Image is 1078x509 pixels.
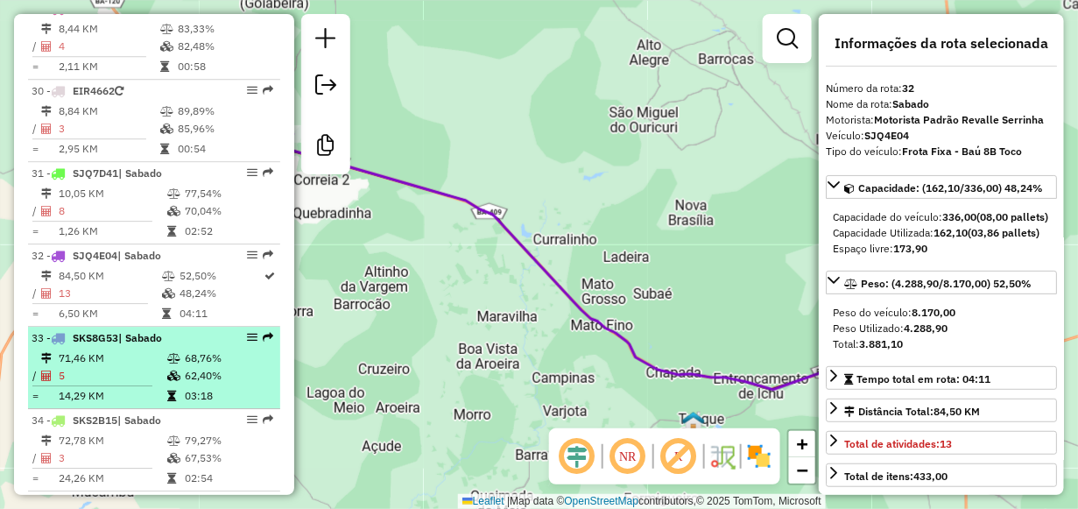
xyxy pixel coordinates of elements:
i: % de utilização da cubagem [167,453,180,463]
i: % de utilização do peso [160,106,173,117]
span: − [797,459,808,481]
a: Zoom in [789,431,815,457]
em: Opções [247,85,257,95]
span: Peso: (4.288,90/8.170,00) 52,50% [861,277,1032,290]
i: Distância Total [41,271,52,281]
a: Total de atividades:13 [826,431,1057,455]
span: 84,50 KM [934,405,980,418]
i: Rota otimizada [265,271,276,281]
span: | Sabado [117,414,161,427]
span: Total de atividades: [844,437,952,450]
span: 32 - [32,249,161,262]
div: Tipo do veículo: [826,144,1057,159]
td: 83,33% [177,20,272,38]
td: 5 [58,367,166,385]
i: Tempo total em rota [167,473,176,484]
strong: Motorista Padrão Revalle Serrinha [874,113,1044,126]
span: EIR4662 [73,84,115,97]
a: Peso: (4.288,90/8.170,00) 52,50% [826,271,1057,294]
td: 77,54% [184,185,272,202]
td: 00:54 [177,140,272,158]
td: 52,50% [179,267,264,285]
span: SJQ7D41 [73,166,118,180]
td: 62,40% [184,367,272,385]
i: Distância Total [41,188,52,199]
td: 85,96% [177,120,272,138]
i: % de utilização da cubagem [167,371,180,381]
strong: Frota Fixa - Baú 8B Toco [902,145,1022,158]
td: = [32,470,40,487]
td: / [32,367,40,385]
i: Tempo total em rota [167,391,176,401]
i: Total de Atividades [41,371,52,381]
div: Capacidade do veículo: [833,209,1050,225]
span: + [797,433,808,455]
td: 2,95 KM [58,140,159,158]
div: Total: [833,336,1050,352]
a: Total de itens:433,00 [826,463,1057,487]
i: Tempo total em rota [160,61,169,72]
td: = [32,223,40,240]
td: 8,44 KM [58,20,159,38]
h4: Informações da rota selecionada [826,35,1057,52]
a: OpenStreetMap [565,495,639,507]
td: 3 [58,120,159,138]
span: | [507,495,510,507]
td: / [32,202,40,220]
td: 48,24% [179,285,264,302]
div: Peso: (4.288,90/8.170,00) 52,50% [826,298,1057,359]
td: 82,48% [177,38,272,55]
strong: 4.288,90 [904,322,948,335]
strong: 173,90 [893,242,927,255]
i: % de utilização da cubagem [162,288,175,299]
i: Total de Atividades [41,124,52,134]
i: Distância Total [41,435,52,446]
strong: 8.170,00 [912,306,955,319]
div: Espaço livre: [833,241,1050,257]
td: = [32,387,40,405]
div: Veículo: [826,128,1057,144]
td: 02:54 [184,470,272,487]
td: 2,11 KM [58,58,159,75]
td: 71,46 KM [58,350,166,367]
span: | Sabado [117,249,161,262]
td: 3 [58,449,166,467]
i: % de utilização do peso [160,24,173,34]
img: Tanque Grande [682,411,705,434]
i: Distância Total [41,106,52,117]
i: Total de Atividades [41,206,52,216]
td: 89,89% [177,103,272,120]
span: 31 - [32,166,162,180]
td: 8,84 KM [58,103,159,120]
strong: Sabado [892,97,929,110]
td: = [32,58,40,75]
td: 03:18 [184,387,272,405]
em: Opções [247,332,257,343]
div: Capacidade Utilizada: [833,225,1050,241]
strong: 162,10 [934,226,968,239]
a: Exibir filtros [770,21,805,56]
span: SKS8G53 [73,331,118,344]
a: Criar modelo [308,128,343,167]
td: 6,50 KM [58,305,161,322]
div: Total de itens: [844,469,948,484]
td: 24,26 KM [58,470,166,487]
span: 30 - [32,84,123,97]
a: Exportar sessão [308,67,343,107]
span: Exibir rótulo [658,435,700,477]
td: 67,53% [184,449,272,467]
td: 04:11 [179,305,264,322]
strong: (03,86 pallets) [968,226,1039,239]
i: Total de Atividades [41,288,52,299]
em: Rota exportada [263,414,273,425]
i: % de utilização do peso [167,353,180,364]
em: Opções [247,414,257,425]
td: 68,76% [184,350,272,367]
div: Peso Utilizado: [833,321,1050,336]
em: Rota exportada [263,167,273,178]
a: Distância Total:84,50 KM [826,399,1057,422]
a: Capacidade: (162,10/336,00) 48,24% [826,175,1057,199]
img: Fluxo de ruas [708,442,736,470]
div: Número da rota: [826,81,1057,96]
i: % de utilização do peso [167,435,180,446]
